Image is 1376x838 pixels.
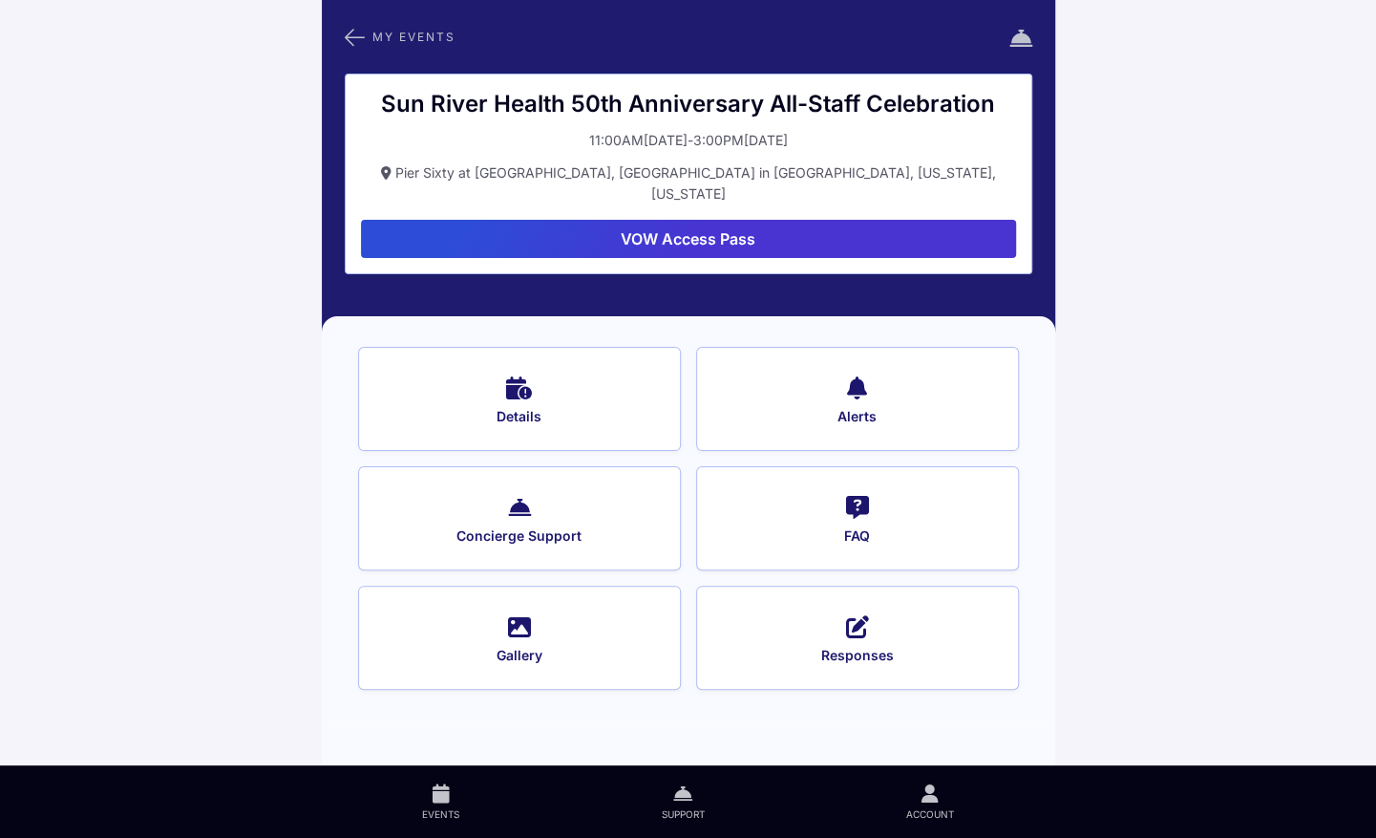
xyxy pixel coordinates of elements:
span: Gallery [384,647,655,664]
span: Support [661,807,704,821]
span: Details [384,408,655,425]
button: VOW Access Pass [361,220,1016,258]
div: 11:00AM[DATE] [589,130,688,151]
button: My Events [345,25,455,50]
span: Responses [722,647,993,664]
button: Details [358,347,681,451]
button: Alerts [696,347,1019,451]
span: Pier Sixty at [GEOGRAPHIC_DATA], [GEOGRAPHIC_DATA] in [GEOGRAPHIC_DATA], [US_STATE], [US_STATE] [395,164,996,202]
button: 11:00AM[DATE]-3:00PM[DATE] [361,130,1016,151]
a: Events [322,765,561,838]
a: Account [805,765,1054,838]
div: Sun River Health 50th Anniversary All-Staff Celebration [361,90,1016,118]
div: 3:00PM[DATE] [693,130,788,151]
span: Alerts [722,408,993,425]
a: Support [561,765,805,838]
button: Pier Sixty at [GEOGRAPHIC_DATA], [GEOGRAPHIC_DATA] in [GEOGRAPHIC_DATA], [US_STATE], [US_STATE] [361,162,1016,204]
button: Responses [696,586,1019,690]
span: My Events [372,32,455,42]
button: FAQ [696,466,1019,570]
span: Events [422,807,459,821]
span: Concierge Support [384,527,655,545]
button: Gallery [358,586,681,690]
span: Account [906,807,954,821]
span: FAQ [722,527,993,545]
button: Concierge Support [358,466,681,570]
